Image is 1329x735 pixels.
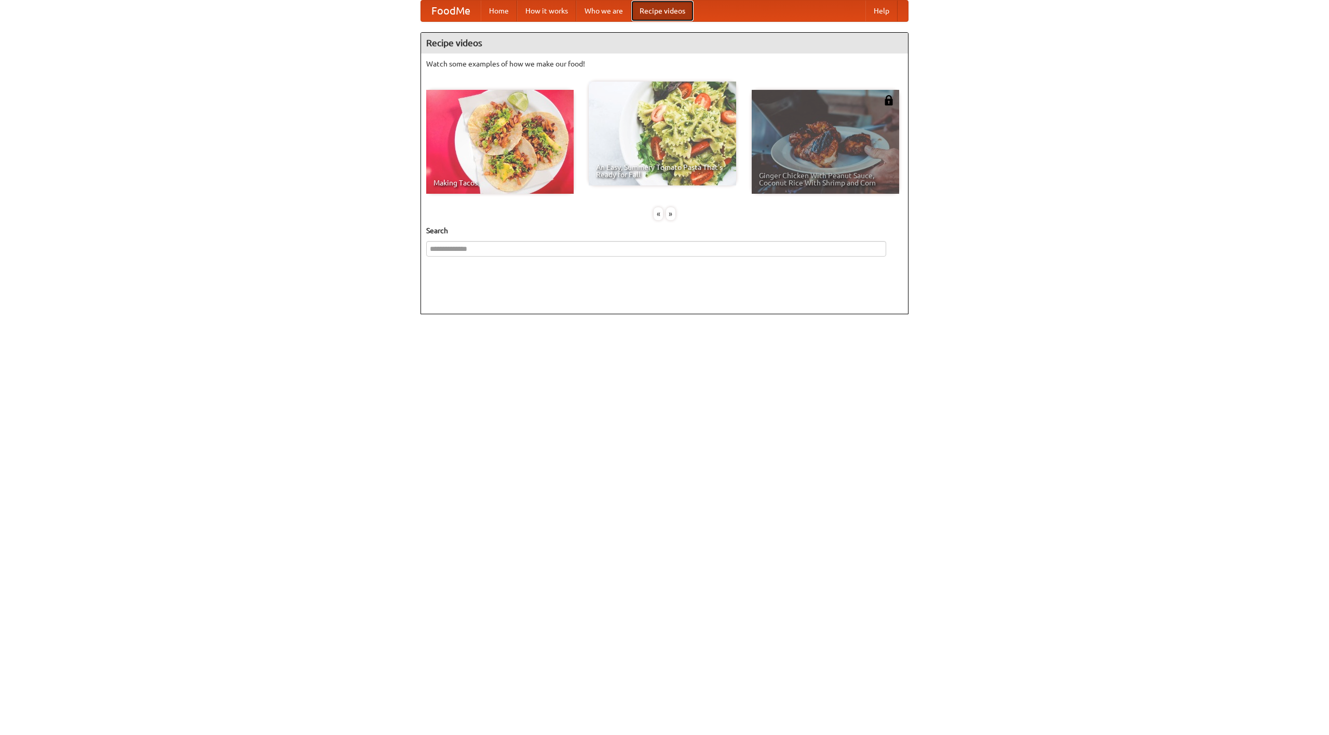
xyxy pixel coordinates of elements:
span: Making Tacos [433,179,566,186]
a: Home [481,1,517,21]
h5: Search [426,225,903,236]
a: How it works [517,1,576,21]
a: Recipe videos [631,1,694,21]
a: FoodMe [421,1,481,21]
a: An Easy, Summery Tomato Pasta That's Ready for Fall [589,82,736,185]
a: Making Tacos [426,90,574,194]
a: Who we are [576,1,631,21]
p: Watch some examples of how we make our food! [426,59,903,69]
div: « [654,207,663,220]
a: Help [865,1,898,21]
h4: Recipe videos [421,33,908,54]
div: » [666,207,675,220]
span: An Easy, Summery Tomato Pasta That's Ready for Fall [596,164,729,178]
img: 483408.png [884,95,894,105]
